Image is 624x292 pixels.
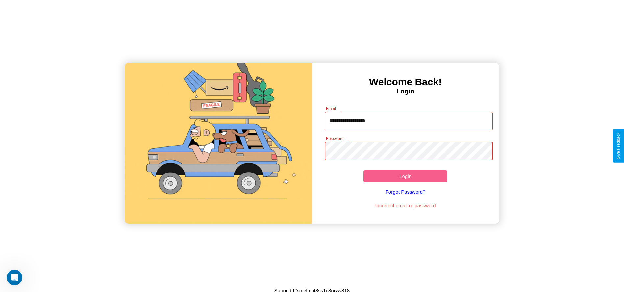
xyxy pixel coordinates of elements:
div: Give Feedback [616,133,621,159]
label: Email [326,106,336,111]
button: Login [363,170,448,182]
img: gif [125,63,312,224]
p: Incorrect email or password [321,201,489,210]
h3: Welcome Back! [312,76,499,88]
a: Forgot Password? [321,182,489,201]
iframe: Intercom live chat [7,270,22,285]
h4: Login [312,88,499,95]
label: Password [326,136,343,141]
